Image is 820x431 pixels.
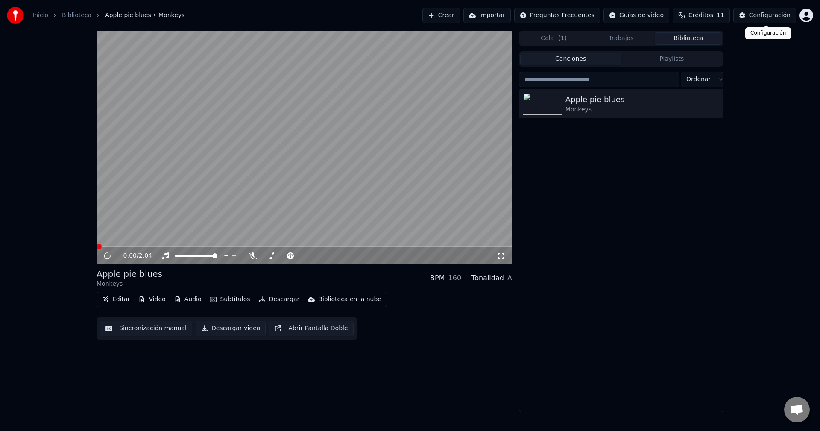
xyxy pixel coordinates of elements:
[717,11,724,20] span: 11
[32,11,184,20] nav: breadcrumb
[520,32,588,45] button: Cola
[686,75,711,84] span: Ordenar
[603,8,669,23] button: Guías de video
[100,321,192,336] button: Sincronización manual
[255,293,303,305] button: Descargar
[196,321,266,336] button: Descargar video
[318,295,381,304] div: Biblioteca en la nube
[514,8,600,23] button: Preguntas Frecuentes
[688,11,713,20] span: Créditos
[733,8,796,23] button: Configuración
[139,252,152,260] span: 2:04
[7,7,24,24] img: youka
[588,32,655,45] button: Trabajos
[97,268,162,280] div: Apple pie blues
[269,321,353,336] button: Abrir Pantalla Doble
[507,273,512,283] div: A
[32,11,48,20] a: Inicio
[105,11,184,20] span: Apple pie blues • Monkeys
[558,34,567,43] span: ( 1 )
[784,397,810,422] div: Chat abierto
[565,106,720,114] div: Monkeys
[135,293,169,305] button: Video
[655,32,722,45] button: Biblioteca
[745,27,791,39] div: Configuración
[422,8,460,23] button: Crear
[520,53,621,65] button: Canciones
[471,273,504,283] div: Tonalidad
[621,53,722,65] button: Playlists
[565,94,720,106] div: Apple pie blues
[206,293,253,305] button: Subtítulos
[673,8,730,23] button: Créditos11
[62,11,91,20] a: Biblioteca
[123,252,144,260] div: /
[97,280,162,288] div: Monkeys
[123,252,137,260] span: 0:00
[749,11,791,20] div: Configuración
[463,8,511,23] button: Importar
[99,293,133,305] button: Editar
[171,293,205,305] button: Audio
[430,273,445,283] div: BPM
[448,273,462,283] div: 160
